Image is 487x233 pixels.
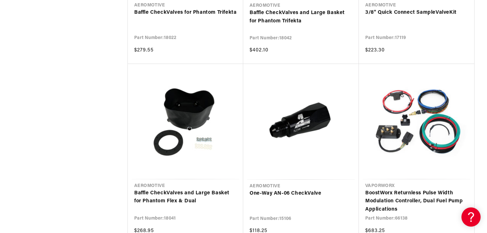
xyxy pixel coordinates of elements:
a: 3/8" Quick Connect SampleValveKit [365,9,468,17]
a: Baffle CheckValves and Large Basket for Phantom Flex & Dual [134,189,237,206]
a: Baffle CheckValves for Phantom Trifekta [134,9,237,17]
a: Baffle CheckValves and Large Basket for Phantom Trifekta [250,9,352,25]
a: One-Way AN-06 CheckValve [250,190,352,198]
a: BoostWorx Returnless Pulse Width Modulation Controller, Dual Fuel Pump Applications [365,189,468,214]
